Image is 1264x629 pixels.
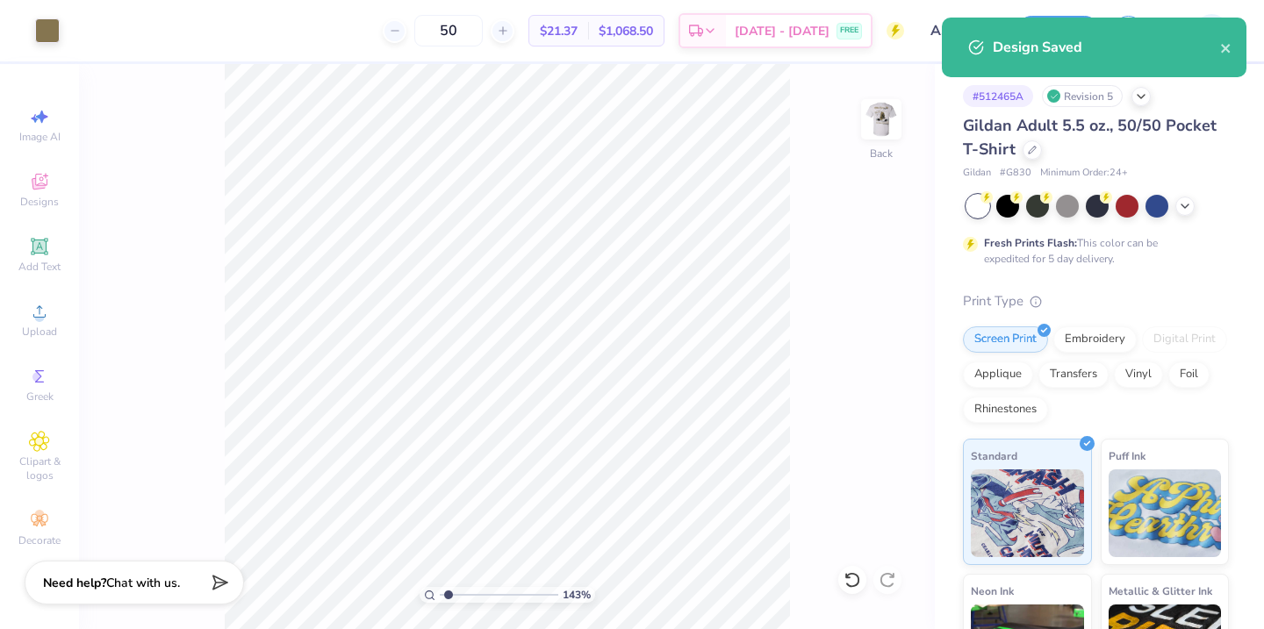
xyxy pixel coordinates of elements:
span: Standard [971,447,1017,465]
span: $21.37 [540,22,578,40]
img: Standard [971,469,1084,557]
div: Back [870,146,893,161]
span: $1,068.50 [599,22,653,40]
span: Image AI [19,130,61,144]
div: Foil [1168,361,1210,388]
div: Vinyl [1114,361,1163,388]
span: Decorate [18,533,61,547]
span: # G830 [1000,166,1031,181]
span: Clipart & logos [9,454,70,482]
div: Screen Print [963,326,1048,353]
span: Upload [22,325,57,339]
div: Applique [963,361,1033,388]
div: Embroidery [1053,326,1137,353]
img: Puff Ink [1109,469,1222,557]
span: [DATE] - [DATE] [735,22,829,40]
div: Revision 5 [1042,85,1123,107]
span: Gildan Adult 5.5 oz., 50/50 Pocket T-Shirt [963,115,1217,160]
div: This color can be expedited for 5 day delivery. [984,235,1200,267]
input: Untitled Design [917,13,1003,48]
span: Add Text [18,260,61,274]
input: – – [414,15,483,46]
span: Puff Ink [1109,447,1145,465]
div: Print Type [963,291,1229,311]
span: FREE [840,25,858,37]
span: Minimum Order: 24 + [1040,166,1128,181]
span: Designs [20,195,59,209]
div: Digital Print [1142,326,1227,353]
span: Gildan [963,166,991,181]
img: Back [864,102,899,137]
button: close [1220,37,1232,58]
strong: Fresh Prints Flash: [984,236,1077,250]
span: Greek [26,390,54,404]
span: Neon Ink [971,582,1014,600]
span: Chat with us. [106,575,180,591]
div: Transfers [1038,361,1109,388]
div: Rhinestones [963,397,1048,423]
strong: Need help? [43,575,106,591]
span: 143 % [563,587,591,603]
div: Design Saved [993,37,1220,58]
span: Metallic & Glitter Ink [1109,582,1212,600]
div: # 512465A [963,85,1033,107]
